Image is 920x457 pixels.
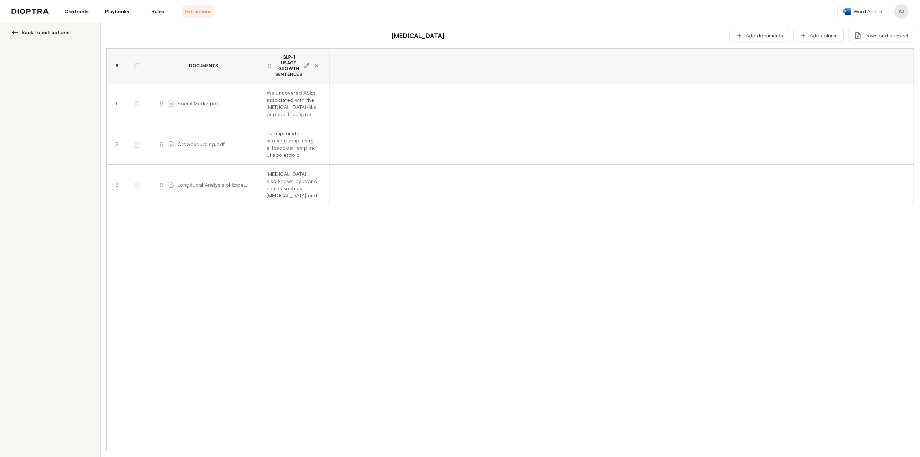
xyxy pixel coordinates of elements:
[107,165,125,205] td: 3
[182,5,214,18] a: Extractions
[11,9,49,14] img: logo
[11,29,19,36] img: left arrow
[11,29,92,36] button: Back to extractions
[107,49,125,83] th: #
[60,5,92,18] a: Contracts
[275,54,303,77] span: GLP-1 Usage Growth Sentences
[111,31,725,41] h2: [MEDICAL_DATA]
[267,170,318,199] div: [MEDICAL_DATA], also known by brand names such as [MEDICAL_DATA] and [MEDICAL_DATA], has surged i...
[302,61,311,70] button: Edit prompt
[267,130,318,159] div: Lore ipsumdo sitametc adipiscing elitseddoei temp inc utlabo etdolo magnaali en adminimveni, qu n...
[843,8,851,15] img: word
[848,29,914,42] button: Download as Excel
[267,89,318,118] div: We uncovered ASEs associated with the [MEDICAL_DATA]-like peptide 1 receptor agonists (GLP-1 RA),...
[107,83,125,124] td: 1
[793,29,844,42] button: Add column
[312,61,321,70] button: Delete column
[178,181,249,188] span: Longitudal Analysis of Experiences.pdf
[107,124,125,165] td: 2
[837,5,888,18] a: Word Add-in
[142,5,174,18] a: Rules
[22,29,69,36] span: Back to extractions
[730,29,789,42] button: Add documents
[178,100,218,107] span: Social Media.pdf
[894,4,908,19] button: Profile menu
[150,49,258,83] th: Documents
[101,5,133,18] a: Playbooks
[178,141,225,148] span: Crowdsourcing.pdf
[854,8,882,15] span: Word Add-in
